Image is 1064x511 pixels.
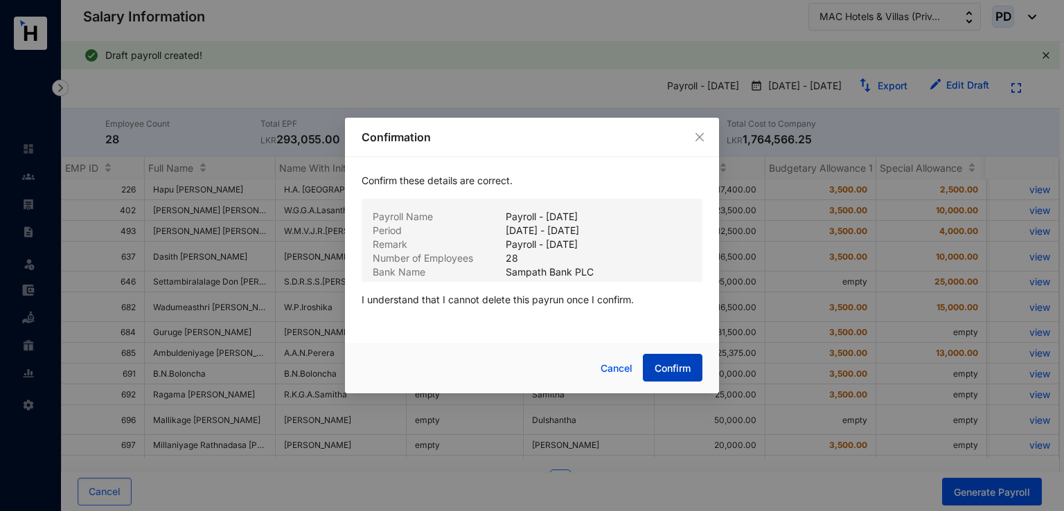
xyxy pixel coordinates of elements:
[362,282,702,318] p: I understand that I cannot delete this payrun once I confirm.
[373,251,506,265] p: Number of Employees
[362,129,702,145] p: Confirmation
[373,224,506,237] p: Period
[362,174,702,199] p: Confirm these details are correct.
[373,237,506,251] p: Remark
[643,354,702,382] button: Confirm
[506,237,578,251] p: Payroll - [DATE]
[506,251,518,265] p: 28
[692,129,707,145] button: Close
[506,210,578,224] p: Payroll - [DATE]
[506,224,579,237] p: [DATE] - [DATE]
[694,132,705,143] span: close
[373,210,506,224] p: Payroll Name
[655,361,691,375] span: Confirm
[601,361,632,376] span: Cancel
[590,355,643,382] button: Cancel
[506,265,594,279] p: Sampath Bank PLC
[373,265,506,279] p: Bank Name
